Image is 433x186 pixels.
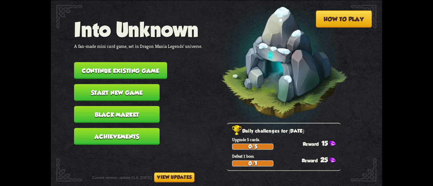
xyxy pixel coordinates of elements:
div: Current version: update #1.6, [DATE] [92,172,195,182]
button: Start new game [74,84,160,101]
button: Achievements [74,128,160,145]
p: A fan-made mini card game, set in Dragon Mania Legends' universe. [74,43,202,49]
h2: Daily challenges for [DATE]: [232,127,341,135]
h1: Into Unknown [74,18,202,41]
p: Defeat 1 boss. [232,154,341,159]
p: Upgrade 5 cards. [232,137,341,142]
button: View updates [154,172,195,182]
div: 25 [302,156,341,164]
button: How to play [316,10,372,28]
div: 0/1 [232,161,273,166]
div: 15 [303,139,341,147]
img: Golden_Trophy_Icon.png [232,125,242,135]
div: 0/5 [232,144,273,149]
button: Black Market [74,106,160,123]
button: Continue existing game [74,62,167,79]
